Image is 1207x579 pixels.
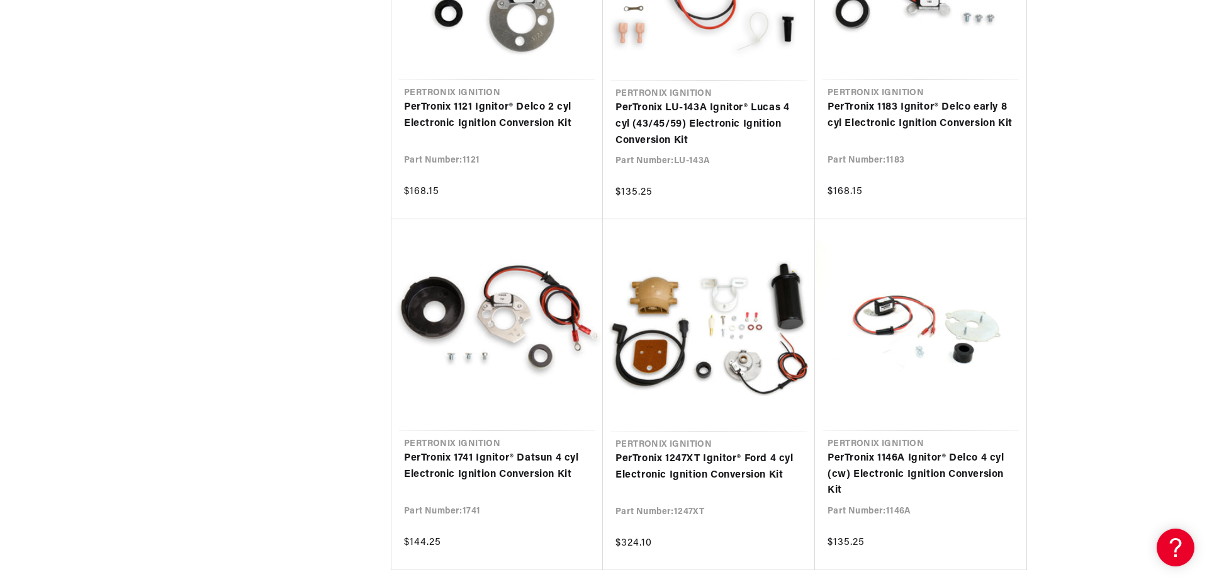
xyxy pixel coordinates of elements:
a: PerTronix LU-143A Ignitor® Lucas 4 cyl (43/45/59) Electronic Ignition Conversion Kit [615,100,802,149]
a: PerTronix 1121 Ignitor® Delco 2 cyl Electronic Ignition Conversion Kit [404,100,590,132]
a: PerTronix 1247XT Ignitor® Ford 4 cyl Electronic Ignition Conversion Kit [615,451,802,483]
a: PerTronix 1183 Ignitor® Delco early 8 cyl Electronic Ignition Conversion Kit [828,100,1014,132]
a: PerTronix 1741 Ignitor® Datsun 4 cyl Electronic Ignition Conversion Kit [404,450,590,483]
a: PerTronix 1146A Ignitor® Delco 4 cyl (cw) Electronic Ignition Conversion Kit [828,450,1014,499]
